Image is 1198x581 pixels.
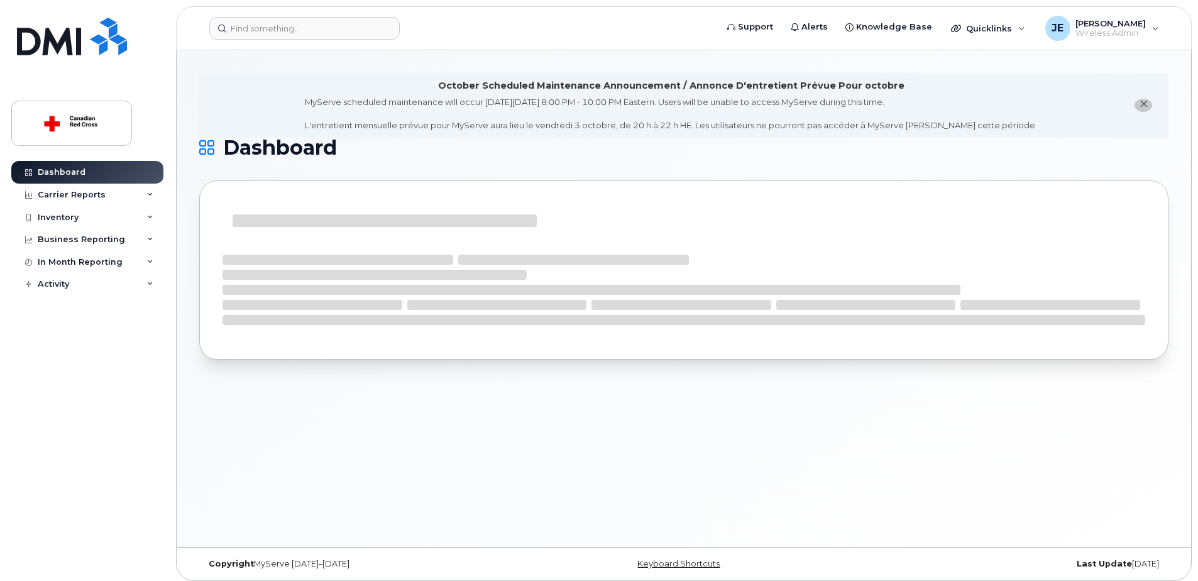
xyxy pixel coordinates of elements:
div: October Scheduled Maintenance Announcement / Annonce D'entretient Prévue Pour octobre [438,79,904,92]
button: close notification [1135,99,1152,112]
strong: Copyright [209,559,254,568]
div: MyServe [DATE]–[DATE] [199,559,522,569]
a: Keyboard Shortcuts [637,559,720,568]
div: [DATE] [845,559,1168,569]
div: MyServe scheduled maintenance will occur [DATE][DATE] 8:00 PM - 10:00 PM Eastern. Users will be u... [305,96,1037,131]
strong: Last Update [1077,559,1132,568]
span: Dashboard [223,138,337,157]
